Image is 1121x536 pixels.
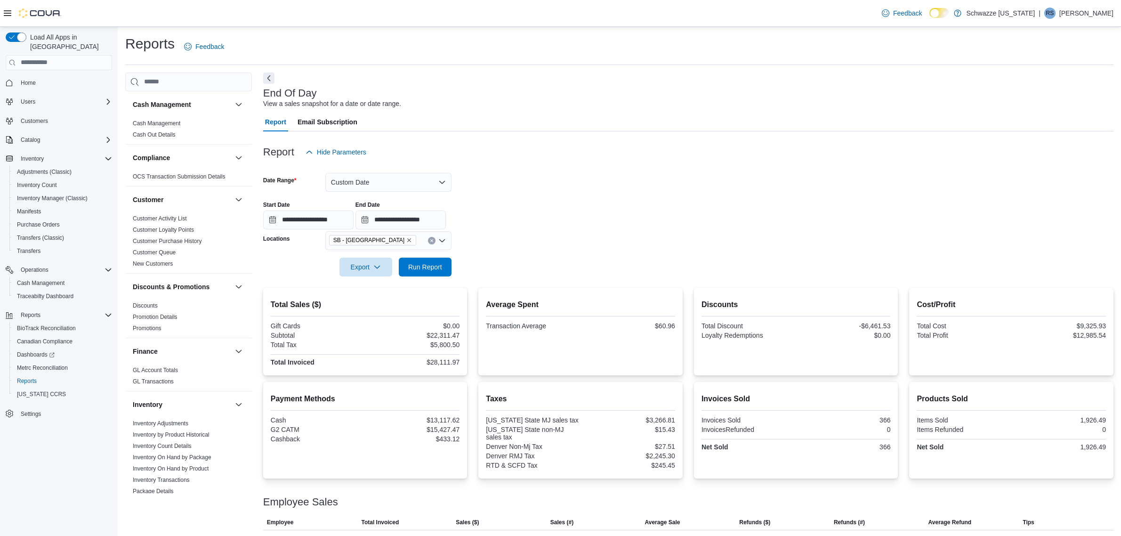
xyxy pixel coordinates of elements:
[133,347,231,356] button: Finance
[133,454,211,461] span: Inventory On Hand by Package
[133,260,173,268] span: New Customers
[702,393,891,405] h2: Invoices Sold
[1013,322,1106,330] div: $9,325.93
[17,309,112,321] span: Reports
[13,362,72,374] a: Metrc Reconciliation
[917,416,1009,424] div: Items Sold
[133,313,177,321] span: Promotion Details
[702,426,794,433] div: InvoicesRefunded
[133,282,210,292] h3: Discounts & Promotions
[271,299,460,310] h2: Total Sales ($)
[133,238,202,244] a: Customer Purchase History
[13,291,77,302] a: Traceabilty Dashboard
[271,332,363,339] div: Subtotal
[9,335,116,348] button: Canadian Compliance
[133,476,190,484] span: Inventory Transactions
[9,290,116,303] button: Traceabilty Dashboard
[345,258,387,276] span: Export
[17,325,76,332] span: BioTrack Reconciliation
[9,165,116,179] button: Adjustments (Classic)
[361,519,399,526] span: Total Invoiced
[265,113,286,131] span: Report
[2,406,116,420] button: Settings
[13,349,58,360] a: Dashboards
[263,88,317,99] h3: End Of Day
[17,279,65,287] span: Cash Management
[9,231,116,244] button: Transfers (Classic)
[133,454,211,461] a: Inventory On Hand by Package
[133,378,174,385] a: GL Transactions
[2,76,116,89] button: Home
[17,96,112,107] span: Users
[233,194,244,205] button: Customer
[9,244,116,258] button: Transfers
[702,299,891,310] h2: Discounts
[582,443,675,450] div: $27.51
[13,389,70,400] a: [US_STATE] CCRS
[486,299,675,310] h2: Average Spent
[133,100,191,109] h3: Cash Management
[17,264,52,276] button: Operations
[1023,519,1034,526] span: Tips
[133,443,192,449] a: Inventory Count Details
[133,249,176,256] a: Customer Queue
[9,374,116,388] button: Reports
[263,201,290,209] label: Start Date
[133,120,180,127] a: Cash Management
[17,407,112,419] span: Settings
[367,341,460,349] div: $5,800.50
[13,349,112,360] span: Dashboards
[582,452,675,460] div: $2,245.30
[13,362,112,374] span: Metrc Reconciliation
[9,179,116,192] button: Inventory Count
[9,276,116,290] button: Cash Management
[263,211,354,229] input: Press the down key to open a popover containing a calendar.
[339,258,392,276] button: Export
[233,152,244,163] button: Compliance
[2,263,116,276] button: Operations
[133,215,187,222] span: Customer Activity List
[271,358,315,366] strong: Total Invoiced
[17,234,64,242] span: Transfers (Classic)
[13,375,112,387] span: Reports
[13,232,112,244] span: Transfers (Classic)
[13,291,112,302] span: Traceabilty Dashboard
[263,99,401,109] div: View a sales snapshot for a date or date range.
[233,281,244,292] button: Discounts & Promotions
[966,8,1035,19] p: Schwazze [US_STATE]
[367,358,460,366] div: $28,111.97
[9,322,116,335] button: BioTrack Reconciliation
[21,98,35,106] span: Users
[798,426,891,433] div: 0
[399,258,452,276] button: Run Report
[302,143,370,162] button: Hide Parameters
[325,173,452,192] button: Custom Date
[271,341,363,349] div: Total Tax
[133,195,231,204] button: Customer
[125,300,252,338] div: Discounts & Promotions
[798,416,891,424] div: 366
[9,388,116,401] button: [US_STATE] CCRS
[798,322,891,330] div: -$6,461.53
[13,389,112,400] span: Washington CCRS
[739,519,770,526] span: Refunds ($)
[133,420,188,427] span: Inventory Adjustments
[133,400,231,409] button: Inventory
[133,465,209,472] a: Inventory On Hand by Product
[133,302,158,309] a: Discounts
[6,72,112,445] nav: Complex example
[17,390,66,398] span: [US_STATE] CCRS
[271,435,363,443] div: Cashback
[263,73,274,84] button: Next
[263,177,297,184] label: Date Range
[133,378,174,385] span: GL Transactions
[367,435,460,443] div: $433.12
[267,519,294,526] span: Employee
[13,206,112,217] span: Manifests
[133,314,177,320] a: Promotion Details
[17,247,40,255] span: Transfers
[550,519,573,526] span: Sales (#)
